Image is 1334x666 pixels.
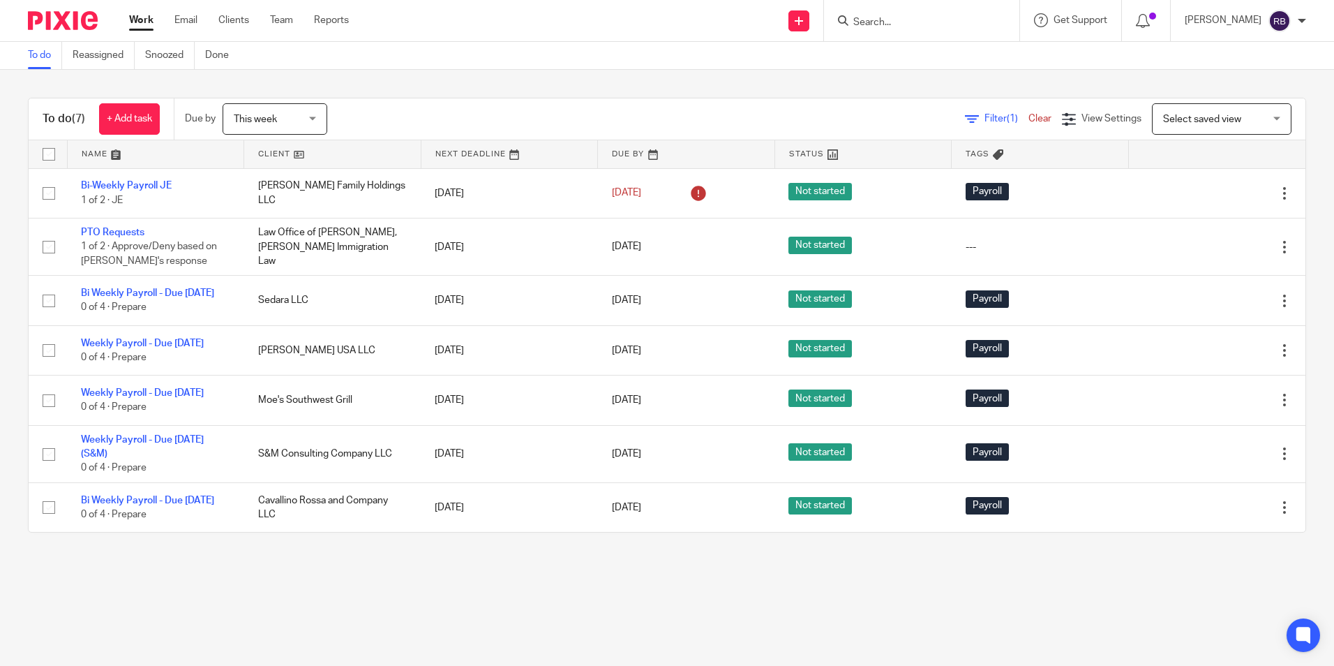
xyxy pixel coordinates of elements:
a: Bi-Weekly Payroll JE [81,181,172,191]
span: (1) [1007,114,1018,124]
a: Bi Weekly Payroll - Due [DATE] [81,288,214,298]
td: Law Office of [PERSON_NAME], [PERSON_NAME] Immigration Law [244,218,421,275]
td: Sedara LLC [244,276,421,325]
p: [PERSON_NAME] [1185,13,1261,27]
a: Snoozed [145,42,195,69]
a: Clear [1028,114,1051,124]
a: Team [270,13,293,27]
a: Work [129,13,153,27]
a: Clients [218,13,249,27]
span: View Settings [1081,114,1141,124]
span: [DATE] [612,242,641,252]
td: [DATE] [421,168,598,218]
span: Not started [788,237,852,254]
td: [DATE] [421,218,598,275]
span: Not started [788,390,852,407]
span: 0 of 4 · Prepare [81,510,147,519]
img: Pixie [28,11,98,30]
span: Payroll [966,290,1009,308]
span: [DATE] [612,395,641,405]
td: [DATE] [421,325,598,375]
span: Not started [788,443,852,461]
span: 0 of 4 · Prepare [81,303,147,313]
span: [DATE] [612,449,641,459]
span: Not started [788,340,852,357]
span: Payroll [966,390,1009,407]
span: 1 of 2 · Approve/Deny based on [PERSON_NAME]'s response [81,242,217,267]
span: 0 of 4 · Prepare [81,403,147,413]
a: Bi Weekly Payroll - Due [DATE] [81,496,214,505]
span: [DATE] [612,503,641,512]
span: Tags [966,150,989,158]
span: Select saved view [1163,114,1241,124]
span: (7) [72,113,85,124]
h1: To do [43,112,85,126]
span: Payroll [966,497,1009,515]
td: [DATE] [421,276,598,325]
a: To do [28,42,62,69]
a: Reassigned [73,42,135,69]
td: S&M Consulting Company LLC [244,425,421,482]
span: 1 of 2 · JE [81,195,123,205]
span: Not started [788,290,852,308]
p: Due by [185,112,216,126]
span: Payroll [966,443,1009,461]
span: [DATE] [612,188,641,198]
span: Not started [788,497,852,515]
span: This week [234,114,277,124]
img: svg%3E [1268,10,1291,32]
td: Cavallino Rossa and Company LLC [244,482,421,532]
a: Done [205,42,239,69]
span: 0 of 4 · Prepare [81,464,147,473]
a: PTO Requests [81,228,144,237]
td: [DATE] [421,376,598,425]
span: Filter [984,114,1028,124]
td: [PERSON_NAME] USA LLC [244,325,421,375]
td: Moe's Southwest Grill [244,376,421,425]
a: Reports [314,13,349,27]
a: Weekly Payroll - Due [DATE] [81,388,204,398]
td: [PERSON_NAME] Family Holdings LLC [244,168,421,218]
span: 0 of 4 · Prepare [81,353,147,362]
a: Weekly Payroll - Due [DATE] (S&M) [81,435,204,459]
td: [DATE] [421,482,598,532]
input: Search [852,17,977,29]
td: [DATE] [421,425,598,482]
span: Get Support [1054,15,1107,25]
span: Not started [788,183,852,200]
span: Payroll [966,340,1009,357]
a: Weekly Payroll - Due [DATE] [81,339,204,348]
span: [DATE] [612,296,641,306]
div: --- [966,240,1115,254]
a: + Add task [99,103,160,135]
a: Email [174,13,197,27]
span: Payroll [966,183,1009,200]
span: [DATE] [612,346,641,355]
